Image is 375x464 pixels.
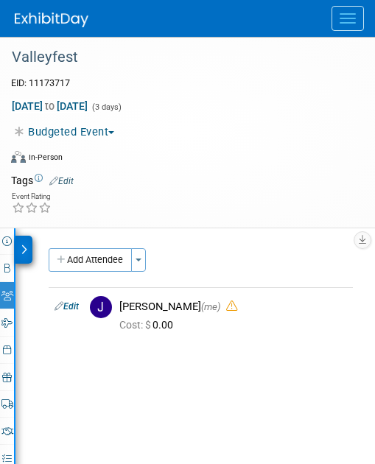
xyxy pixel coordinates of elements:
span: to [43,100,57,112]
img: ExhibitDay [15,13,88,27]
span: (3 days) [91,102,122,112]
td: Tags [11,173,74,188]
div: In-Person [28,152,63,163]
div: [PERSON_NAME] [119,300,347,314]
span: [DATE] [DATE] [11,99,88,113]
button: Add Attendee [49,248,132,272]
span: 0.00 [119,319,179,331]
button: Budgeted Event [11,124,120,140]
span: (me) [201,301,220,312]
div: Event Rating [12,193,52,200]
img: J.jpg [90,296,112,318]
span: Cost: $ [119,319,153,331]
a: Edit [55,301,79,312]
div: Event Format [11,149,346,171]
a: Edit [49,176,74,186]
img: Format-Inperson.png [11,151,26,163]
button: Menu [332,6,364,31]
div: Valleyfest [7,44,346,71]
span: Event ID: 11173717 [11,77,70,88]
i: Double-book Warning! [226,300,237,312]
